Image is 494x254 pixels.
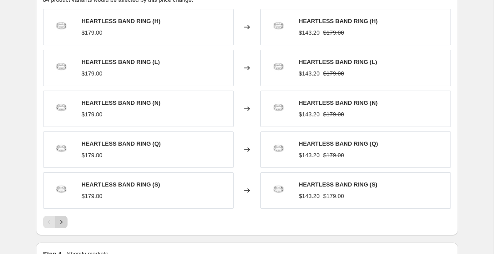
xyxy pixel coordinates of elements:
div: $179.00 [82,28,103,37]
strike: $179.00 [323,192,344,201]
img: 6_ff69f78f-80c2-41e0-8d53-3686999f07b8_80x.jpg [48,55,75,81]
nav: Pagination [43,216,68,228]
div: $179.00 [82,151,103,160]
span: HEARTLESS BAND RING (S) [299,181,378,188]
img: 6_ff69f78f-80c2-41e0-8d53-3686999f07b8_80x.jpg [265,55,292,81]
span: HEARTLESS BAND RING (H) [299,18,378,24]
img: 6_ff69f78f-80c2-41e0-8d53-3686999f07b8_80x.jpg [265,95,292,122]
img: 6_ff69f78f-80c2-41e0-8d53-3686999f07b8_80x.jpg [48,136,75,163]
div: $143.20 [299,192,320,201]
div: $179.00 [82,110,103,119]
span: HEARTLESS BAND RING (H) [82,18,161,24]
span: HEARTLESS BAND RING (L) [299,59,377,65]
strike: $179.00 [323,110,344,119]
img: 6_ff69f78f-80c2-41e0-8d53-3686999f07b8_80x.jpg [265,136,292,163]
div: $143.20 [299,110,320,119]
div: $143.20 [299,69,320,78]
img: 6_ff69f78f-80c2-41e0-8d53-3686999f07b8_80x.jpg [48,14,75,40]
img: 6_ff69f78f-80c2-41e0-8d53-3686999f07b8_80x.jpg [265,14,292,40]
span: HEARTLESS BAND RING (S) [82,181,160,188]
div: $179.00 [82,69,103,78]
img: 6_ff69f78f-80c2-41e0-8d53-3686999f07b8_80x.jpg [48,95,75,122]
img: 6_ff69f78f-80c2-41e0-8d53-3686999f07b8_80x.jpg [265,177,292,204]
span: HEARTLESS BAND RING (Q) [82,140,161,147]
div: $179.00 [82,192,103,201]
span: HEARTLESS BAND RING (Q) [299,140,378,147]
div: $143.20 [299,151,320,160]
span: HEARTLESS BAND RING (N) [299,99,378,106]
img: 6_ff69f78f-80c2-41e0-8d53-3686999f07b8_80x.jpg [48,177,75,204]
span: HEARTLESS BAND RING (L) [82,59,160,65]
strike: $179.00 [323,151,344,160]
button: Next [55,216,68,228]
strike: $179.00 [323,28,344,37]
div: $143.20 [299,28,320,37]
span: HEARTLESS BAND RING (N) [82,99,161,106]
strike: $179.00 [323,69,344,78]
